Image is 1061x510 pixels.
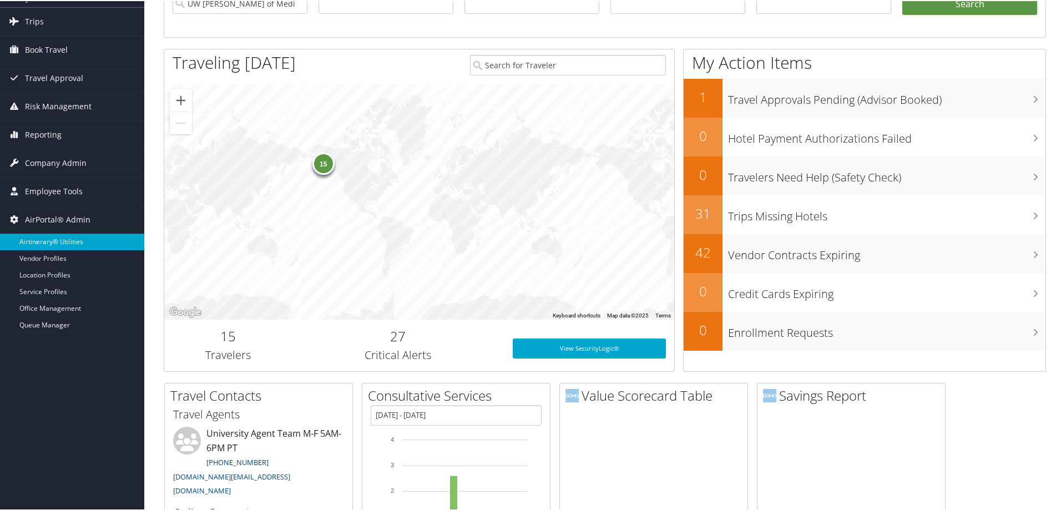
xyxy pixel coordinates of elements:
a: 0Credit Cards Expiring [684,272,1045,311]
a: [DOMAIN_NAME][EMAIL_ADDRESS][DOMAIN_NAME] [173,471,290,495]
h3: Trips Missing Hotels [728,202,1045,223]
h3: Travel Approvals Pending (Advisor Booked) [728,85,1045,107]
button: Keyboard shortcuts [553,311,600,319]
h3: Enrollment Requests [728,319,1045,340]
tspan: 4 [391,435,394,442]
h2: 0 [684,125,723,144]
h2: Consultative Services [368,385,550,404]
a: 0Travelers Need Help (Safety Check) [684,155,1045,194]
a: View SecurityLogic® [513,337,666,357]
h2: 27 [300,326,496,345]
span: Company Admin [25,148,87,176]
span: Employee Tools [25,176,83,204]
h3: Travel Agents [173,406,344,421]
h2: 0 [684,320,723,339]
span: Book Travel [25,35,68,63]
h2: 0 [684,164,723,183]
h1: My Action Items [684,50,1045,73]
li: University Agent Team M-F 5AM-6PM PT [168,426,350,499]
img: domo-logo.png [763,388,776,401]
a: 1Travel Approvals Pending (Advisor Booked) [684,78,1045,117]
h3: Critical Alerts [300,346,496,362]
h3: Hotel Payment Authorizations Failed [728,124,1045,145]
tspan: 2 [391,486,394,493]
span: Map data ©2025 [607,311,649,317]
a: Terms (opens in new tab) [655,311,671,317]
h2: 0 [684,281,723,300]
a: 42Vendor Contracts Expiring [684,233,1045,272]
h3: Travelers [173,346,284,362]
a: 31Trips Missing Hotels [684,194,1045,233]
h2: Travel Contacts [170,385,352,404]
h2: 42 [684,242,723,261]
h2: 1 [684,87,723,105]
h1: Traveling [DATE] [173,50,296,73]
span: AirPortal® Admin [25,205,90,233]
span: Risk Management [25,92,92,119]
img: Google [167,304,204,319]
h2: 15 [173,326,284,345]
input: Search for Traveler [470,54,666,74]
a: 0Enrollment Requests [684,311,1045,350]
h2: Value Scorecard Table [565,385,747,404]
h2: 31 [684,203,723,222]
button: Zoom out [170,111,192,133]
a: Open this area in Google Maps (opens a new window) [167,304,204,319]
img: domo-logo.png [565,388,579,401]
span: Travel Approval [25,63,83,91]
tspan: 3 [391,461,394,467]
h2: Savings Report [763,385,945,404]
a: 0Hotel Payment Authorizations Failed [684,117,1045,155]
a: [PHONE_NUMBER] [206,456,269,466]
span: Reporting [25,120,62,148]
h3: Credit Cards Expiring [728,280,1045,301]
h3: Vendor Contracts Expiring [728,241,1045,262]
h3: Travelers Need Help (Safety Check) [728,163,1045,184]
span: Trips [25,7,44,34]
div: 15 [312,152,334,174]
button: Zoom in [170,88,192,110]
